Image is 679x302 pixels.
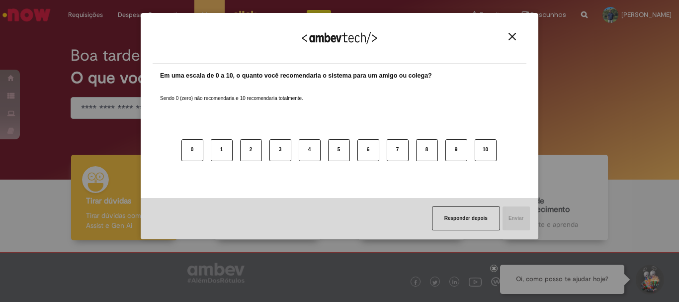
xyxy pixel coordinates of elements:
[299,139,321,161] button: 4
[160,83,303,102] label: Sendo 0 (zero) não recomendaria e 10 recomendaria totalmente.
[211,139,233,161] button: 1
[445,139,467,161] button: 9
[302,32,377,44] img: Logo Ambevtech
[240,139,262,161] button: 2
[506,32,519,41] button: Close
[387,139,409,161] button: 7
[432,206,500,230] button: Responder depois
[328,139,350,161] button: 5
[475,139,497,161] button: 10
[416,139,438,161] button: 8
[181,139,203,161] button: 0
[269,139,291,161] button: 3
[160,71,432,81] label: Em uma escala de 0 a 10, o quanto você recomendaria o sistema para um amigo ou colega?
[357,139,379,161] button: 6
[509,33,516,40] img: Close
